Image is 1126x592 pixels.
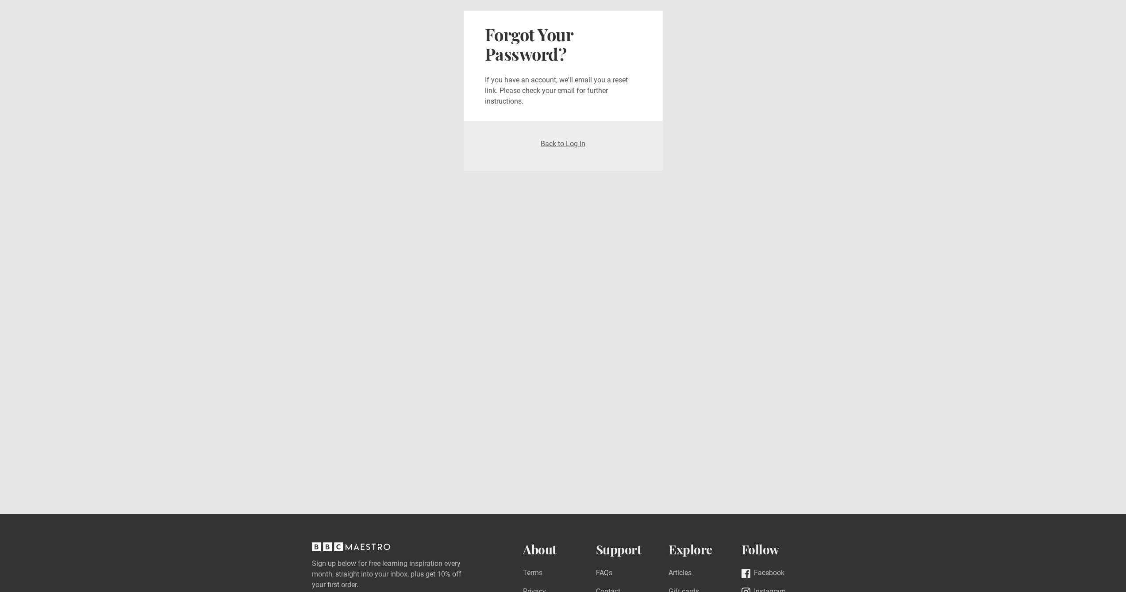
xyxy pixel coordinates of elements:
a: Facebook [742,568,784,580]
h2: About [523,542,596,557]
a: Back to Log in [541,139,585,148]
p: If you have an account, we'll email you a reset link. Please check your email for further instruc... [485,75,642,107]
h2: Follow [742,542,815,557]
h2: Forgot Your Password? [485,25,642,64]
h2: Explore [669,542,742,557]
a: Articles [669,568,692,580]
a: FAQs [596,568,612,580]
a: Terms [523,568,542,580]
a: BBC Maestro, back to top [312,546,390,554]
svg: BBC Maestro, back to top [312,542,390,551]
h2: Support [596,542,669,557]
label: Sign up below for free learning inspiration every month, straight into your inbox, plus get 10% o... [312,558,488,590]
